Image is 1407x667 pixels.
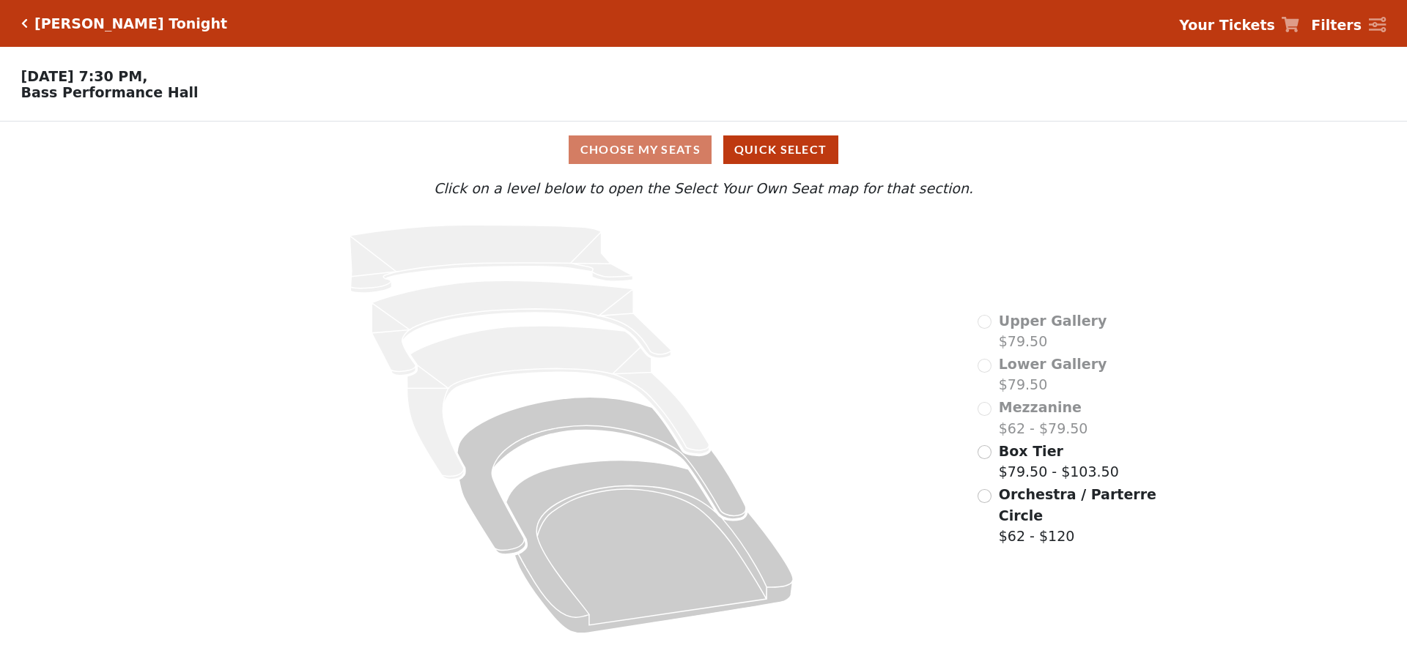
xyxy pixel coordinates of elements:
label: $79.50 - $103.50 [999,441,1119,482]
a: Click here to go back to filters [21,18,28,29]
path: Upper Gallery - Seats Available: 0 [350,225,633,293]
span: Box Tier [999,443,1063,459]
strong: Filters [1311,17,1362,33]
label: $62 - $79.50 [999,397,1088,439]
h5: [PERSON_NAME] Tonight [34,15,227,32]
span: Orchestra / Parterre Circle [999,486,1156,523]
path: Orchestra / Parterre Circle - Seats Available: 559 [506,461,794,633]
p: Click on a level below to open the Select Your Own Seat map for that section. [186,178,1221,199]
path: Lower Gallery - Seats Available: 0 [372,280,672,376]
span: Upper Gallery [999,313,1107,329]
a: Filters [1311,15,1386,36]
label: $79.50 [999,354,1107,395]
label: $79.50 [999,310,1107,352]
span: Mezzanine [999,399,1082,415]
button: Quick Select [723,135,838,164]
span: Lower Gallery [999,356,1107,372]
a: Your Tickets [1179,15,1299,36]
label: $62 - $120 [999,484,1159,547]
strong: Your Tickets [1179,17,1275,33]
